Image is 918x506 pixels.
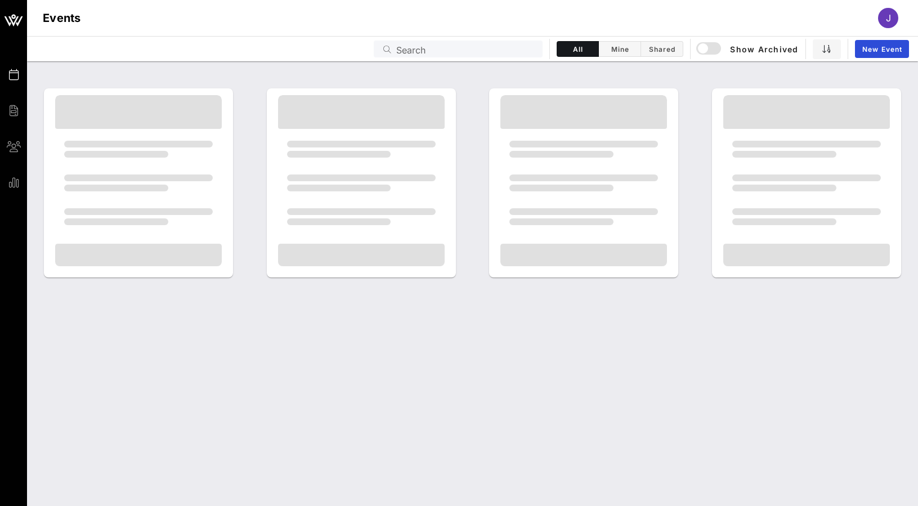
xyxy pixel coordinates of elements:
button: All [557,41,599,57]
button: Show Archived [697,39,799,59]
span: Shared [648,45,676,53]
span: J [886,12,891,24]
button: Mine [599,41,641,57]
h1: Events [43,9,81,27]
span: All [564,45,592,53]
button: Shared [641,41,683,57]
a: New Event [855,40,909,58]
span: Show Archived [698,42,799,56]
div: J [878,8,898,28]
span: New Event [862,45,902,53]
span: Mine [606,45,634,53]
